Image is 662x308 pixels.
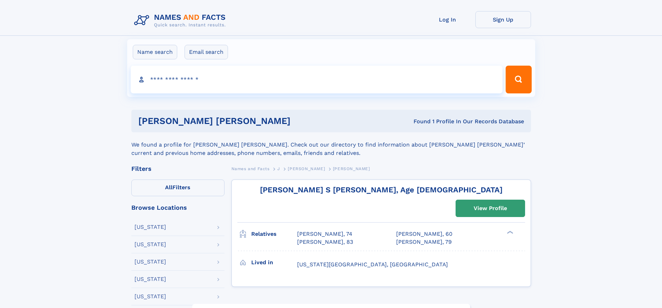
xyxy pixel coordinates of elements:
button: Search Button [506,66,531,93]
div: Found 1 Profile In Our Records Database [352,118,524,125]
span: [PERSON_NAME] [333,166,370,171]
span: All [165,184,172,191]
h3: Lived in [251,257,297,268]
div: [US_STATE] [134,276,166,282]
a: Names and Facts [231,164,270,173]
span: J [277,166,280,171]
span: [PERSON_NAME] [288,166,325,171]
a: Sign Up [475,11,531,28]
h3: Relatives [251,228,297,240]
div: View Profile [474,200,507,216]
a: [PERSON_NAME] S [PERSON_NAME], Age [DEMOGRAPHIC_DATA] [260,185,502,194]
a: Log In [420,11,475,28]
div: We found a profile for [PERSON_NAME] [PERSON_NAME]. Check out our directory to find information a... [131,132,531,157]
a: [PERSON_NAME] [288,164,325,173]
div: [US_STATE] [134,294,166,299]
a: [PERSON_NAME], 74 [297,230,352,238]
div: Browse Locations [131,205,224,211]
label: Name search [133,45,177,59]
label: Filters [131,180,224,196]
a: [PERSON_NAME], 60 [396,230,452,238]
a: J [277,164,280,173]
a: View Profile [456,200,525,217]
input: search input [131,66,503,93]
span: [US_STATE][GEOGRAPHIC_DATA], [GEOGRAPHIC_DATA] [297,261,448,268]
div: [US_STATE] [134,224,166,230]
div: Filters [131,166,224,172]
a: [PERSON_NAME], 83 [297,238,353,246]
div: ❯ [505,230,514,235]
h1: [PERSON_NAME] [PERSON_NAME] [138,117,352,125]
div: [US_STATE] [134,259,166,265]
label: Email search [185,45,228,59]
a: [PERSON_NAME], 79 [396,238,452,246]
img: Logo Names and Facts [131,11,231,30]
div: [US_STATE] [134,242,166,247]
